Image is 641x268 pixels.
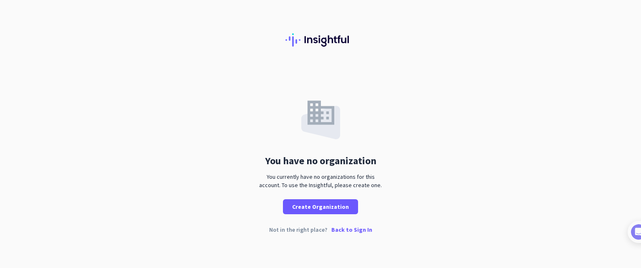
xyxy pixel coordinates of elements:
[283,199,358,214] button: Create Organization
[285,33,356,47] img: Insightful
[331,227,372,233] p: Back to Sign In
[256,173,385,189] div: You currently have no organizations for this account. To use the Insightful, please create one.
[292,203,349,211] span: Create Organization
[265,156,376,166] div: You have no organization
